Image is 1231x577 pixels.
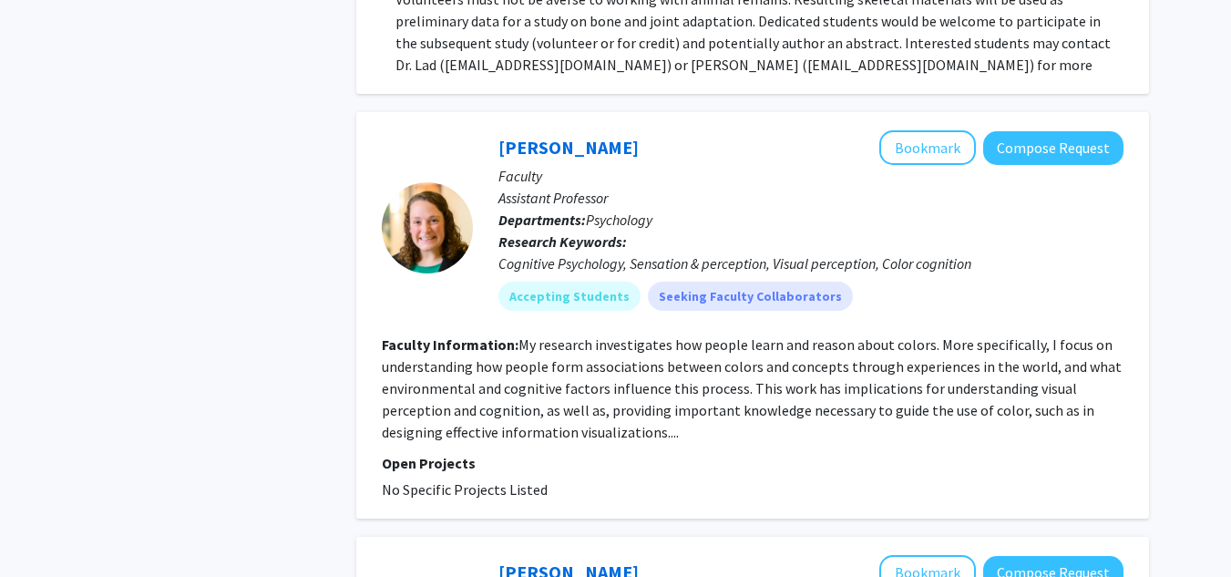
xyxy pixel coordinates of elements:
[498,282,641,311] mat-chip: Accepting Students
[498,211,586,229] b: Departments:
[14,495,77,563] iframe: Chat
[498,232,627,251] b: Research Keywords:
[983,131,1123,165] button: Compose Request to Melissa Schoenlein
[382,480,548,499] span: No Specific Projects Listed
[382,452,1123,474] p: Open Projects
[498,187,1123,209] p: Assistant Professor
[498,136,639,159] a: [PERSON_NAME]
[382,335,1122,441] fg-read-more: My research investigates how people learn and reason about colors. More specifically, I focus on ...
[382,335,518,354] b: Faculty Information:
[648,282,853,311] mat-chip: Seeking Faculty Collaborators
[586,211,652,229] span: Psychology
[879,130,976,165] button: Add Melissa Schoenlein to Bookmarks
[498,165,1123,187] p: Faculty
[498,252,1123,274] div: Cognitive Psychology, Sensation & perception, Visual perception, Color cognition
